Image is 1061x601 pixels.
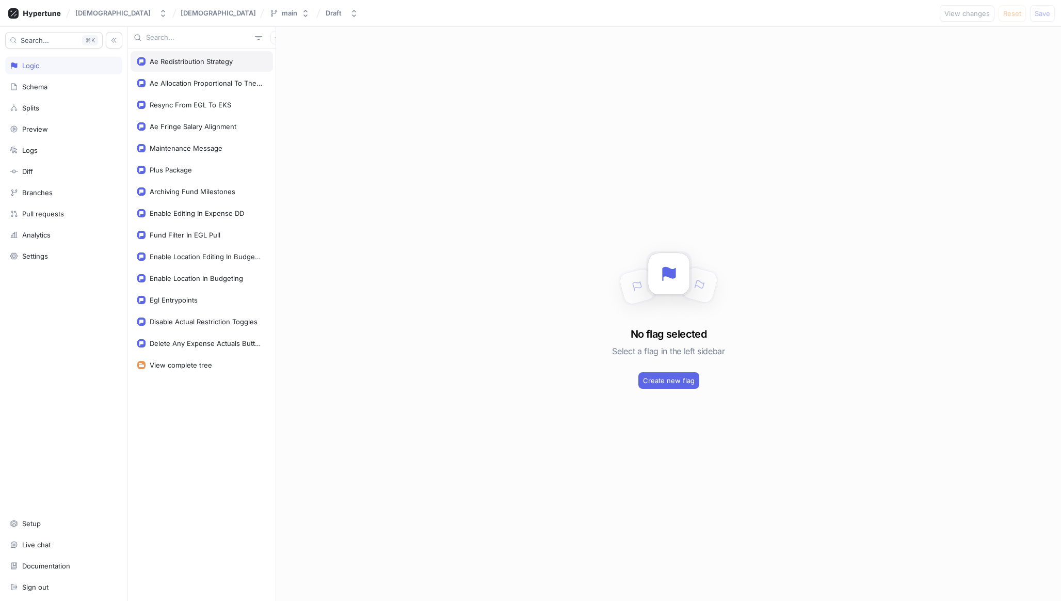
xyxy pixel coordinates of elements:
h5: Select a flag in the left sidebar [612,342,725,360]
a: Documentation [5,557,122,575]
button: Draft [321,5,362,22]
span: Save [1035,10,1050,17]
div: Ae Fringe Salary Alignment [150,122,236,131]
div: View complete tree [150,361,212,369]
div: Documentation [22,562,70,570]
div: Analytics [22,231,51,239]
button: Save [1030,5,1055,22]
div: Pull requests [22,210,64,218]
button: [DEMOGRAPHIC_DATA] [71,5,171,22]
div: Plus Package [150,166,192,174]
div: Sign out [22,583,49,591]
div: Settings [22,252,48,260]
button: Search...K [5,32,103,49]
span: [DEMOGRAPHIC_DATA] [181,9,256,17]
div: Draft [326,9,342,18]
div: K [82,35,98,45]
div: Ae Redistribution Strategy [150,57,233,66]
div: main [282,9,297,18]
span: Create new flag [643,377,695,384]
div: Logic [22,61,39,70]
button: main [265,5,314,22]
div: Diff [22,167,33,176]
div: Splits [22,104,39,112]
div: Maintenance Message [150,144,222,152]
div: Fund Filter In EGL Pull [150,231,220,239]
div: Preview [22,125,48,133]
div: Schema [22,83,47,91]
div: Resync From EGL To EKS [150,101,231,109]
span: View changes [944,10,990,17]
div: Live chat [22,541,51,549]
div: Archiving Fund Milestones [150,187,235,196]
span: Reset [1003,10,1021,17]
input: Search... [146,33,251,43]
div: Egl Entrypoints [150,296,198,304]
div: Branches [22,188,53,197]
div: Enable Editing In Expense DD [150,209,244,217]
div: Ae Allocation Proportional To The Burn Rate [150,79,262,87]
div: Delete Any Expense Actuals Button [150,339,262,347]
button: View changes [940,5,994,22]
button: Reset [999,5,1026,22]
h3: No flag selected [631,326,706,342]
div: Enable Location In Budgeting [150,274,243,282]
div: Enable Location Editing In Budgeting [150,252,262,261]
div: [DEMOGRAPHIC_DATA] [75,9,151,18]
button: Create new flag [638,372,699,389]
div: Logs [22,146,38,154]
div: Disable Actual Restriction Toggles [150,318,258,326]
div: Setup [22,519,41,528]
span: Search... [21,37,49,43]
